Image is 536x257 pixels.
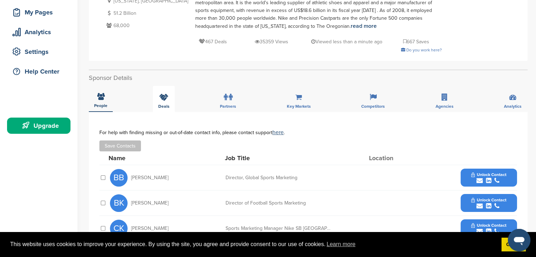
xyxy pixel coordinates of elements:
a: dismiss cookie message [501,238,526,252]
div: For help with finding missing or out-of-date contact info, please contact support . [99,130,517,135]
p: Viewed less than a minute ago [311,37,382,46]
div: Sports Marketing Manager Nike SB [GEOGRAPHIC_DATA] [226,226,331,231]
a: Upgrade [7,118,70,134]
iframe: Button to launch messaging window [508,229,530,251]
h2: Sponsor Details [89,73,528,83]
button: Unlock Contact [463,167,515,188]
div: Name [109,155,186,161]
span: Partners [220,104,236,108]
button: Unlock Contact [463,193,515,214]
a: My Pages [7,4,70,20]
span: [PERSON_NAME] [131,175,168,180]
span: Do you work here? [406,48,442,52]
div: Upgrade [11,119,70,132]
div: My Pages [11,6,70,19]
span: Key Markets [287,104,311,108]
span: [PERSON_NAME] [131,201,168,206]
span: Deals [158,104,170,108]
div: Analytics [11,26,70,38]
span: [PERSON_NAME] [131,226,168,231]
a: read more [351,23,377,30]
p: 68,000 [105,21,188,30]
span: This website uses cookies to improve your experience. By using the site, you agree and provide co... [10,239,496,250]
div: Job Title [225,155,331,161]
div: Location [369,155,422,161]
div: Director of Football Sports Marketing [226,201,331,206]
span: CK [110,220,128,237]
p: 667 Saves [403,37,429,46]
span: BB [110,169,128,187]
p: 35359 Views [255,37,288,46]
a: Do you work here? [401,48,442,52]
span: People [94,104,107,108]
span: Agencies [436,104,454,108]
a: Analytics [7,24,70,40]
span: Unlock Contact [471,172,506,177]
div: Help Center [11,65,70,78]
a: learn more about cookies [326,239,357,250]
a: Settings [7,44,70,60]
button: Save Contacts [99,140,141,151]
div: Director, Global Sports Marketing [226,175,331,180]
div: Settings [11,45,70,58]
span: BK [110,194,128,212]
span: Analytics [504,104,522,108]
p: 467 Deals [199,37,227,46]
span: Unlock Contact [471,223,506,228]
button: Unlock Contact [463,218,515,239]
a: here [272,129,284,136]
p: 51.2 Billion [105,9,188,18]
span: Unlock Contact [471,198,506,202]
span: Competitors [361,104,385,108]
a: Help Center [7,63,70,80]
